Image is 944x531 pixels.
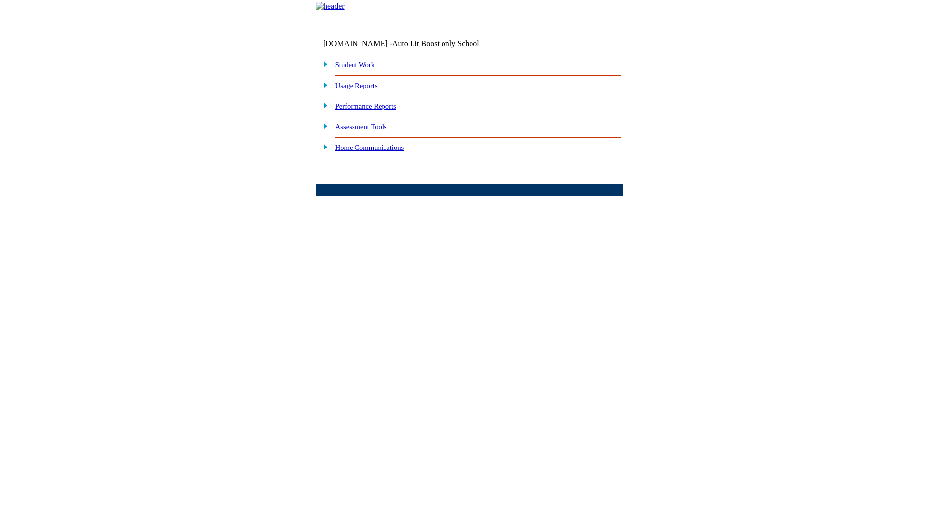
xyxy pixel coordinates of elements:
[335,144,404,151] a: Home Communications
[323,39,504,48] td: [DOMAIN_NAME] -
[318,121,328,130] img: plus.gif
[335,82,378,89] a: Usage Reports
[335,123,387,131] a: Assessment Tools
[335,61,375,69] a: Student Work
[318,80,328,89] img: plus.gif
[318,59,328,68] img: plus.gif
[318,101,328,110] img: plus.gif
[392,39,479,48] nobr: Auto Lit Boost only School
[318,142,328,151] img: plus.gif
[335,102,396,110] a: Performance Reports
[316,2,345,11] img: header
